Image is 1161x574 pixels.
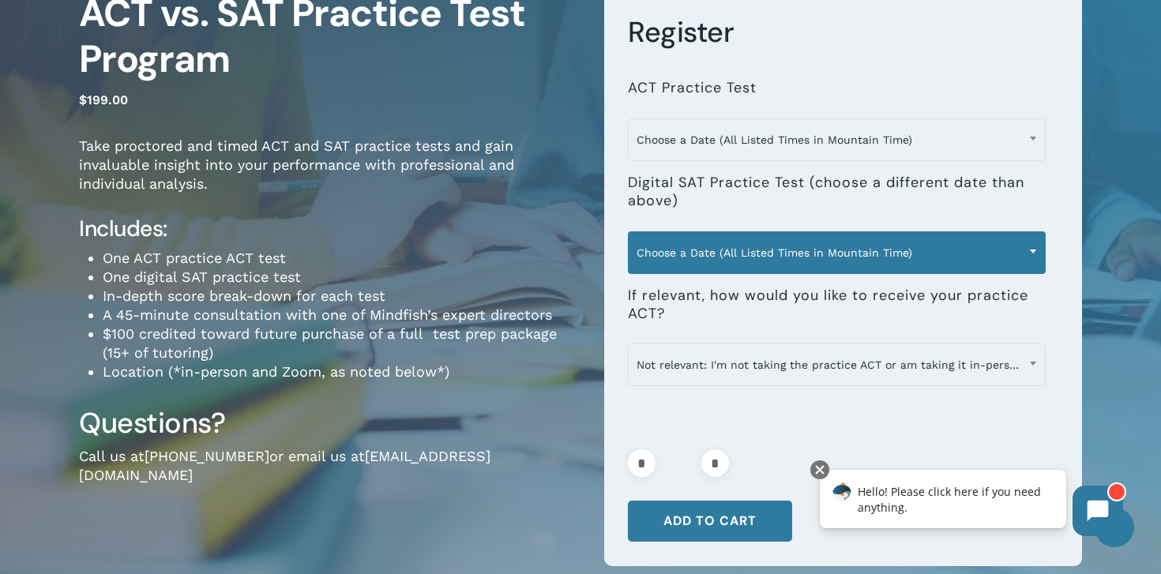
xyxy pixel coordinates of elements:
[103,362,580,381] li: Location (*in-person and Zoom, as noted below*)
[629,123,1045,156] span: Choose a Date (All Listed Times in Mountain Time)
[628,231,1046,274] span: Choose a Date (All Listed Times in Mountain Time)
[79,92,87,107] span: $
[103,268,580,287] li: One digital SAT practice test
[79,137,580,215] p: Take proctored and timed ACT and SAT practice tests and gain invaluable insight into your perform...
[103,287,580,306] li: In-depth score break-down for each test
[629,348,1045,381] span: Not relevant: I'm not taking the practice ACT or am taking it in-person
[79,447,580,506] p: Call us at or email us at
[79,405,580,441] h3: Questions?
[629,236,1045,269] span: Choose a Date (All Listed Times in Mountain Time)
[145,448,269,464] a: [PHONE_NUMBER]
[103,306,580,325] li: A 45-minute consultation with one of Mindfish’s expert directors
[628,343,1046,386] span: Not relevant: I'm not taking the practice ACT or am taking it in-person
[628,79,757,97] label: ACT Practice Test
[628,501,792,542] button: Add to cart
[628,118,1046,161] span: Choose a Date (All Listed Times in Mountain Time)
[103,249,580,268] li: One ACT practice ACT test
[628,174,1046,211] label: Digital SAT Practice Test (choose a different date than above)
[79,448,490,483] a: [EMAIL_ADDRESS][DOMAIN_NAME]
[79,215,580,243] h4: Includes:
[628,287,1046,324] label: If relevant, how would you like to receive your practice ACT?
[628,14,1058,51] h3: Register
[660,449,697,477] input: Product quantity
[79,92,128,107] bdi: 199.00
[803,457,1139,552] iframe: Chatbot
[103,325,580,362] li: $100 credited toward future purchase of a full test prep package (15+ of tutoring)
